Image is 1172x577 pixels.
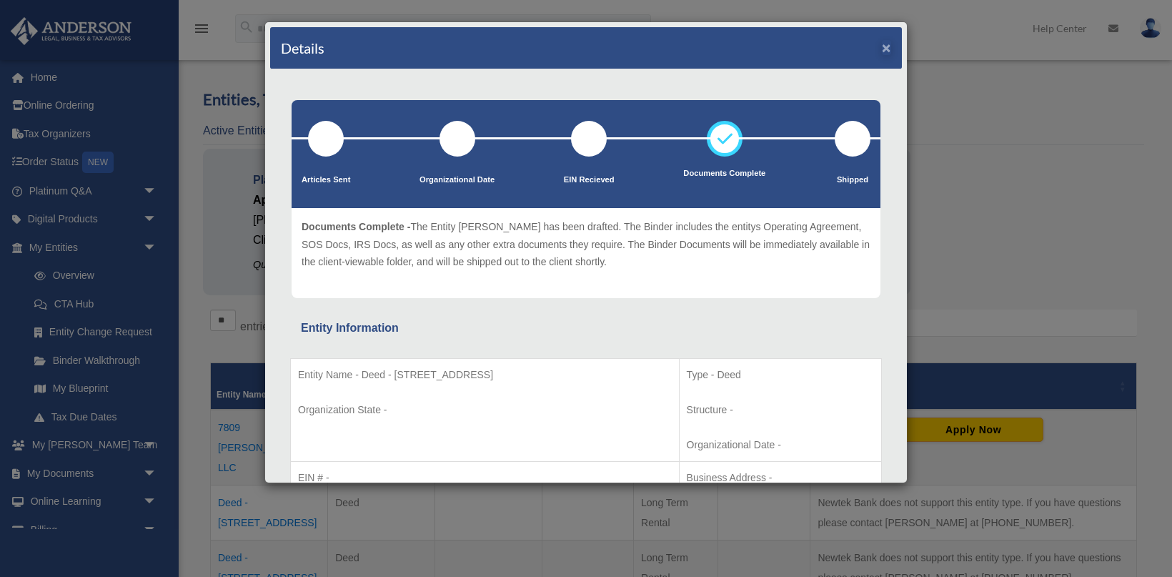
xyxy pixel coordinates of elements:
p: Documents Complete [683,167,765,181]
div: Entity Information [301,318,871,338]
p: EIN Recieved [564,173,615,187]
p: Business Address - [687,469,874,487]
p: Organizational Date [419,173,495,187]
button: × [882,40,891,55]
p: Entity Name - Deed - [STREET_ADDRESS] [298,366,672,384]
p: Organizational Date - [687,436,874,454]
h4: Details [281,38,324,58]
p: The Entity [PERSON_NAME] has been drafted. The Binder includes the entitys Operating Agreement, S... [302,218,870,271]
p: Articles Sent [302,173,350,187]
p: Type - Deed [687,366,874,384]
span: Documents Complete - [302,221,410,232]
p: Organization State - [298,401,672,419]
p: Structure - [687,401,874,419]
p: EIN # - [298,469,672,487]
p: Shipped [835,173,870,187]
